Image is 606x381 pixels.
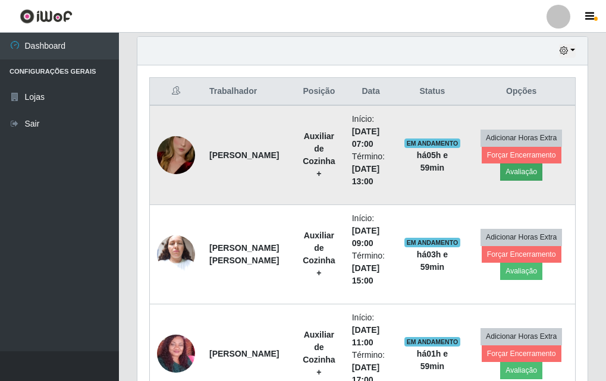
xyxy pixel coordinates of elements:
th: Opções [467,78,575,106]
li: Término: [352,150,390,188]
strong: [PERSON_NAME] [209,150,279,160]
button: Adicionar Horas Extra [481,328,562,345]
img: 1699061464365.jpeg [157,121,195,189]
strong: há 05 h e 59 min [417,150,448,172]
button: Forçar Encerramento [482,246,561,263]
button: Avaliação [500,263,542,279]
span: EM ANDAMENTO [404,337,461,347]
li: Início: [352,212,390,250]
button: Avaliação [500,362,542,379]
button: Forçar Encerramento [482,147,561,163]
time: [DATE] 11:00 [352,325,379,347]
button: Forçar Encerramento [482,345,561,362]
strong: há 01 h e 59 min [417,349,448,371]
th: Status [397,78,468,106]
time: [DATE] 09:00 [352,226,379,248]
strong: [PERSON_NAME] [209,349,279,358]
img: 1750954658696.jpeg [157,229,195,279]
li: Início: [352,113,390,150]
th: Trabalhador [202,78,293,106]
li: Término: [352,250,390,287]
th: Data [345,78,397,106]
strong: Auxiliar de Cozinha + [303,231,335,278]
img: CoreUI Logo [20,9,73,24]
span: EM ANDAMENTO [404,238,461,247]
button: Adicionar Horas Extra [481,229,562,245]
strong: Auxiliar de Cozinha + [303,330,335,377]
time: [DATE] 07:00 [352,127,379,149]
strong: [PERSON_NAME] [PERSON_NAME] [209,243,279,265]
strong: há 03 h e 59 min [417,250,448,272]
span: EM ANDAMENTO [404,138,461,148]
time: [DATE] 13:00 [352,164,379,186]
button: Adicionar Horas Extra [481,130,562,146]
time: [DATE] 15:00 [352,263,379,285]
th: Posição [293,78,345,106]
strong: Auxiliar de Cozinha + [303,131,335,178]
button: Avaliação [500,163,542,180]
li: Início: [352,311,390,349]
